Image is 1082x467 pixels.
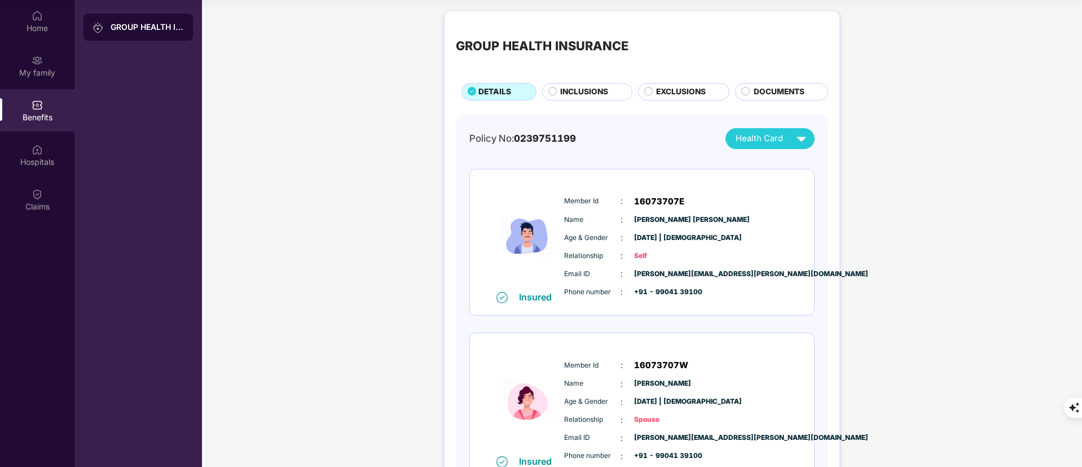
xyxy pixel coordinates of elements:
div: Insured [519,291,558,303]
img: icon [494,345,561,455]
span: Self [634,251,690,261]
img: svg+xml;base64,PHN2ZyBpZD0iSG9zcGl0YWxzIiB4bWxucz0iaHR0cDovL3d3dy53My5vcmcvMjAwMC9zdmciIHdpZHRoPS... [32,144,43,155]
span: Relationship [564,414,621,425]
img: svg+xml;base64,PHN2ZyBpZD0iQmVuZWZpdHMiIHhtbG5zPSJodHRwOi8vd3d3LnczLm9yZy8yMDAwL3N2ZyIgd2lkdGg9Ij... [32,99,43,111]
span: [PERSON_NAME] [634,378,690,389]
span: DOCUMENTS [754,86,804,98]
span: Phone number [564,451,621,461]
span: : [621,396,623,408]
span: : [621,195,623,207]
span: Age & Gender [564,233,621,243]
span: INCLUSIONS [560,86,608,98]
img: svg+xml;base64,PHN2ZyBpZD0iSG9tZSIgeG1sbnM9Imh0dHA6Ly93d3cudzMub3JnLzIwMDAvc3ZnIiB3aWR0aD0iMjAiIG... [32,10,43,21]
span: 16073707E [634,195,684,208]
span: [DATE] | [DEMOGRAPHIC_DATA] [634,233,690,243]
span: : [621,232,623,244]
span: [PERSON_NAME] [PERSON_NAME] [634,215,690,225]
span: : [621,268,623,280]
span: : [621,432,623,444]
img: svg+xml;base64,PHN2ZyBpZD0iQ2xhaW0iIHhtbG5zPSJodHRwOi8vd3d3LnczLm9yZy8yMDAwL3N2ZyIgd2lkdGg9IjIwIi... [32,189,43,200]
span: : [621,378,623,390]
img: svg+xml;base64,PHN2ZyB3aWR0aD0iMjAiIGhlaWdodD0iMjAiIHZpZXdCb3g9IjAgMCAyMCAyMCIgZmlsbD0ibm9uZSIgeG... [93,22,104,33]
img: svg+xml;base64,PHN2ZyB4bWxucz0iaHR0cDovL3d3dy53My5vcmcvMjAwMC9zdmciIHZpZXdCb3g9IjAgMCAyNCAyNCIgd2... [791,129,811,149]
span: 0239751199 [514,133,576,144]
span: : [621,286,623,298]
span: [PERSON_NAME][EMAIL_ADDRESS][PERSON_NAME][DOMAIN_NAME] [634,433,690,443]
span: : [621,414,623,426]
div: Policy No: [469,131,576,146]
span: EXCLUSIONS [656,86,706,98]
button: Health Card [725,128,815,149]
div: GROUP HEALTH INSURANCE [456,36,628,55]
span: Name [564,215,621,225]
span: Member Id [564,360,621,371]
span: : [621,213,623,226]
span: Relationship [564,251,621,261]
span: Phone number [564,287,621,298]
span: [DATE] | [DEMOGRAPHIC_DATA] [634,396,690,407]
span: : [621,359,623,372]
div: GROUP HEALTH INSURANCE [111,21,184,33]
span: Health Card [736,132,783,145]
img: svg+xml;base64,PHN2ZyB3aWR0aD0iMjAiIGhlaWdodD0iMjAiIHZpZXdCb3g9IjAgMCAyMCAyMCIgZmlsbD0ibm9uZSIgeG... [32,55,43,66]
span: [PERSON_NAME][EMAIL_ADDRESS][PERSON_NAME][DOMAIN_NAME] [634,269,690,280]
span: Age & Gender [564,396,621,407]
span: Member Id [564,196,621,207]
span: Spouse [634,414,690,425]
span: +91 - 99041 39100 [634,451,690,461]
span: Name [564,378,621,389]
span: Email ID [564,269,621,280]
span: 16073707W [634,359,688,372]
img: svg+xml;base64,PHN2ZyB4bWxucz0iaHR0cDovL3d3dy53My5vcmcvMjAwMC9zdmciIHdpZHRoPSIxNiIgaGVpZ2h0PSIxNi... [496,292,508,303]
div: Insured [519,456,558,467]
span: : [621,250,623,262]
img: icon [494,181,561,291]
span: : [621,450,623,462]
span: +91 - 99041 39100 [634,287,690,298]
span: DETAILS [478,86,511,98]
span: Email ID [564,433,621,443]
